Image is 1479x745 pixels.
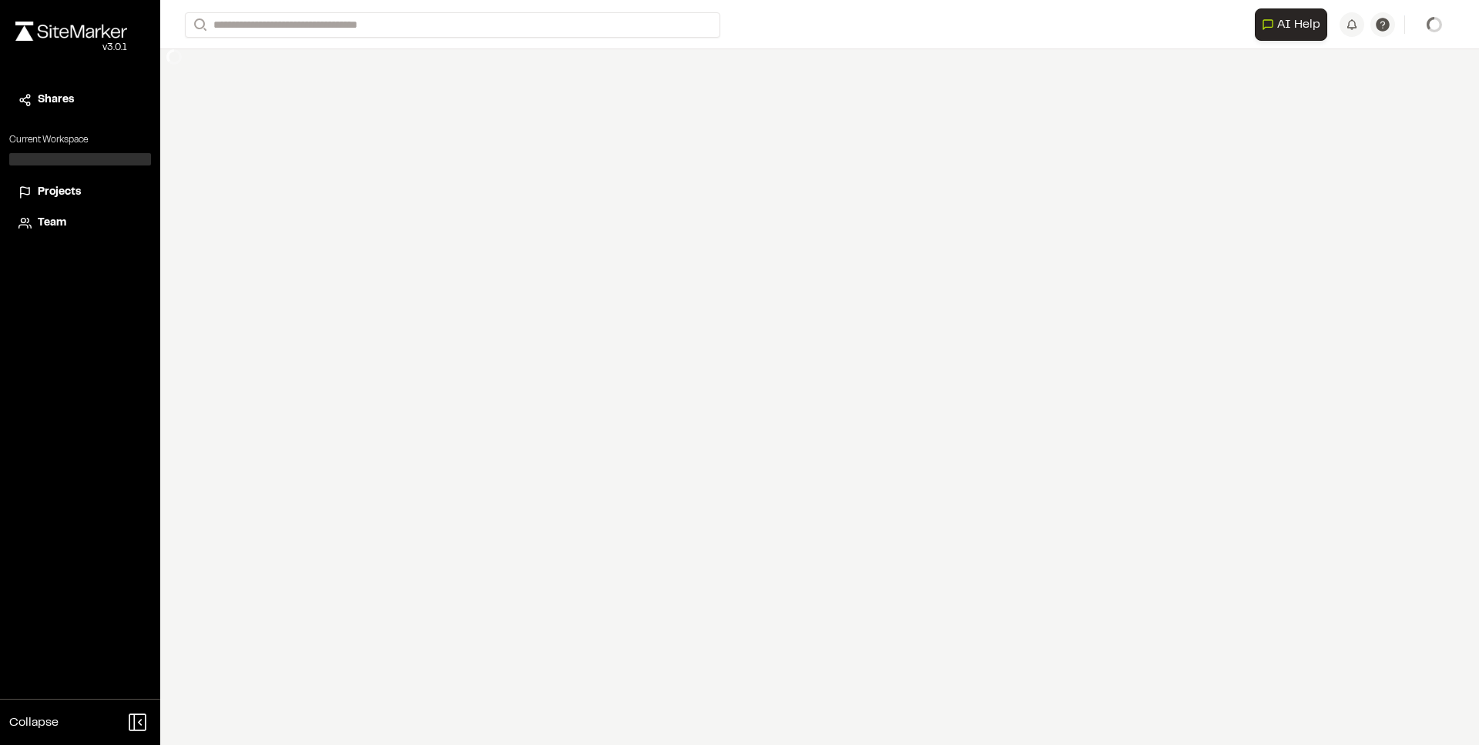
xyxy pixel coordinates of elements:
[1255,8,1327,41] button: Open AI Assistant
[18,215,142,232] a: Team
[1255,8,1333,41] div: Open AI Assistant
[9,713,59,732] span: Collapse
[18,184,142,201] a: Projects
[185,12,213,38] button: Search
[38,184,81,201] span: Projects
[18,92,142,109] a: Shares
[9,133,151,147] p: Current Workspace
[38,92,74,109] span: Shares
[15,22,127,41] img: rebrand.png
[15,41,127,55] div: Oh geez...please don't...
[1277,15,1320,34] span: AI Help
[38,215,66,232] span: Team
